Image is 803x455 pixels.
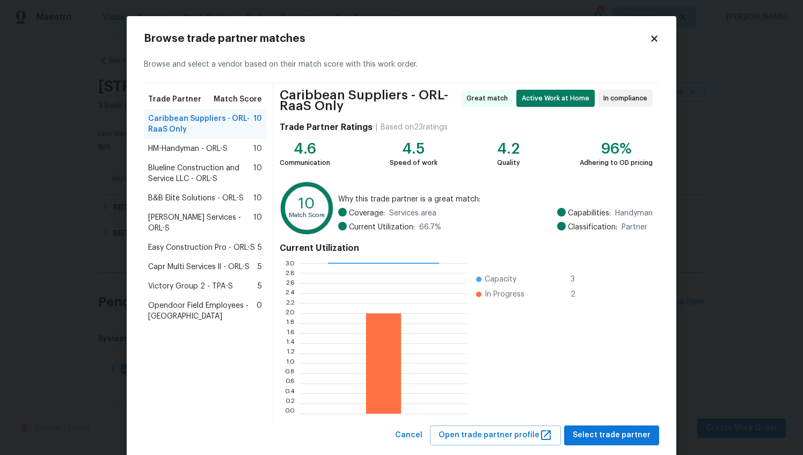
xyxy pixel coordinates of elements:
[148,163,253,184] span: Blueline Construction and Service LLC - ORL-S
[148,262,250,272] span: Capr Multi Services ll - ORL-S
[285,310,295,316] text: 2.0
[564,425,659,445] button: Select trade partner
[148,193,244,204] span: B&B Elite Solutions - ORL-S
[280,143,330,154] div: 4.6
[285,400,295,407] text: 0.2
[338,194,653,205] span: Why this trade partner is a great match:
[289,212,325,218] text: Match Score
[284,390,295,396] text: 0.4
[285,380,295,387] text: 0.6
[285,260,295,266] text: 3.0
[148,300,257,322] span: Opendoor Field Employees - [GEOGRAPHIC_DATA]
[391,425,427,445] button: Cancel
[466,93,512,104] span: Great match
[419,222,441,233] span: 66.7 %
[280,157,330,168] div: Communication
[286,340,295,346] text: 1.4
[286,300,295,306] text: 2.2
[253,212,262,234] span: 10
[430,425,561,445] button: Open trade partner profile
[286,360,295,366] text: 1.0
[286,280,295,286] text: 2.6
[148,212,253,234] span: [PERSON_NAME] Services - ORL-S
[485,274,516,285] span: Capacity
[253,163,262,184] span: 10
[280,122,373,133] h4: Trade Partner Ratings
[287,330,295,336] text: 1.6
[144,33,649,44] h2: Browse trade partner matches
[580,143,653,154] div: 96%
[148,113,253,135] span: Caribbean Suppliers - ORL-RaaS Only
[395,429,422,442] span: Cancel
[284,410,295,417] text: 0.0
[285,270,295,276] text: 2.8
[287,350,295,357] text: 1.2
[258,242,262,253] span: 5
[285,290,295,297] text: 2.4
[148,94,201,105] span: Trade Partner
[148,242,255,253] span: Easy Construction Pro - ORL-S
[253,193,262,204] span: 10
[258,281,262,292] span: 5
[349,208,385,219] span: Coverage:
[148,143,228,154] span: HM-Handyman - ORL-S
[253,143,262,154] span: 10
[258,262,262,272] span: 5
[253,113,262,135] span: 10
[144,46,659,83] div: Browse and select a vendor based on their match score with this work order.
[257,300,262,322] span: 0
[571,289,588,300] span: 2
[280,243,653,254] h4: Current Utilization
[349,222,415,233] span: Current Utilization:
[280,90,458,111] span: Caribbean Suppliers - ORL-RaaS Only
[571,274,588,285] span: 3
[298,196,315,211] text: 10
[390,157,437,168] div: Speed of work
[485,289,524,300] span: In Progress
[603,93,652,104] span: In compliance
[622,222,647,233] span: Partner
[568,208,611,219] span: Capabilities:
[286,320,295,327] text: 1.8
[439,429,552,442] span: Open trade partner profile
[573,429,651,442] span: Select trade partner
[284,370,295,377] text: 0.8
[373,122,381,133] div: |
[568,222,617,233] span: Classification:
[148,281,233,292] span: Victory Group 2 - TPA-S
[214,94,262,105] span: Match Score
[615,208,653,219] span: Handyman
[381,122,448,133] div: Based on 23 ratings
[580,157,653,168] div: Adhering to OD pricing
[497,143,520,154] div: 4.2
[522,93,594,104] span: Active Work at Home
[497,157,520,168] div: Quality
[390,143,437,154] div: 4.5
[389,208,436,219] span: Services area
